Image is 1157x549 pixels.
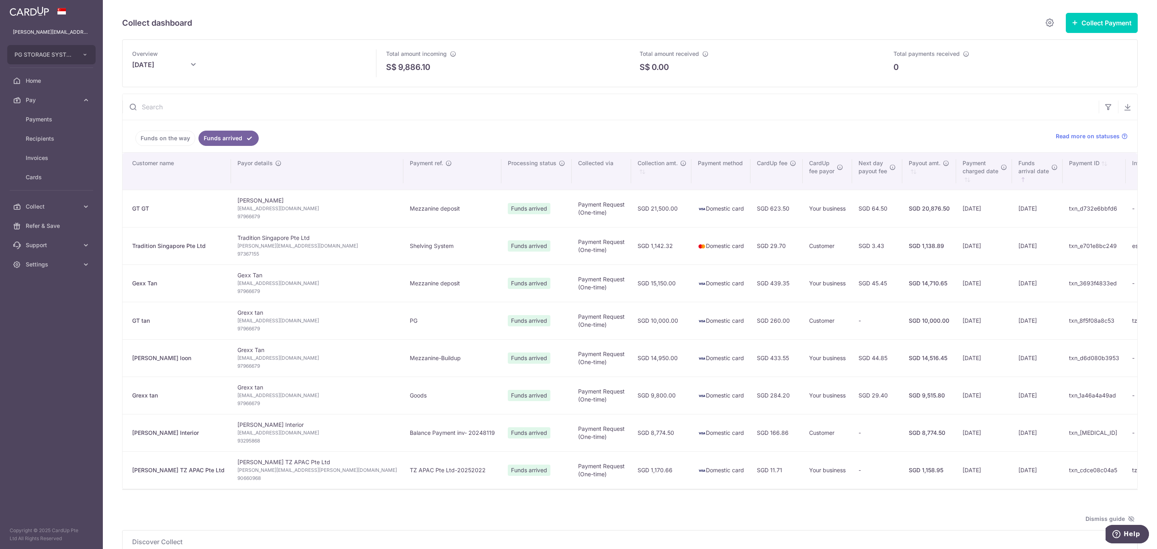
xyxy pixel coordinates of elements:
[508,390,550,401] span: Funds arrived
[652,61,669,73] p: 0.00
[1012,153,1063,190] th: Fundsarrival date : activate to sort column ascending
[956,451,1012,489] td: [DATE]
[803,227,852,264] td: Customer
[631,377,691,414] td: SGD 9,800.00
[231,190,403,227] td: [PERSON_NAME]
[698,467,706,475] img: visa-sm-192604c4577d2d35970c8ed26b86981c2741ebd56154ab54ad91a526f0f24972.png
[410,159,443,167] span: Payment ref.
[237,399,397,408] span: 97966679
[803,190,852,227] td: Your business
[403,339,501,377] td: Mezzanine-Buildup
[508,159,556,167] span: Processing status
[803,153,852,190] th: CardUpfee payor
[1063,264,1126,302] td: txn_3693f4833ed
[508,352,550,364] span: Funds arrived
[237,213,397,221] span: 97966679
[572,302,631,339] td: Payment Request (One-time)
[1012,377,1063,414] td: [DATE]
[132,537,1128,547] p: Discover Collect
[398,61,430,73] p: 9,886.10
[403,227,501,264] td: Shelving System
[26,222,79,230] span: Refer & Save
[403,302,501,339] td: PG
[691,227,750,264] td: Domestic card
[572,414,631,451] td: Payment Request (One-time)
[909,391,950,399] div: SGD 9,515.80
[1063,377,1126,414] td: txn_1a46a4a49ad
[956,153,1012,190] th: Paymentcharged date : activate to sort column ascending
[26,154,79,162] span: Invoices
[691,339,750,377] td: Domestic card
[750,264,803,302] td: SGD 439.35
[909,466,950,474] div: SGD 1,158.95
[237,242,397,250] span: [PERSON_NAME][EMAIL_ADDRESS][DOMAIN_NAME]
[572,377,631,414] td: Payment Request (One-time)
[1063,302,1126,339] td: txn_8f5f08a8c53
[26,260,79,268] span: Settings
[698,242,706,250] img: mastercard-sm-87a3fd1e0bddd137fecb07648320f44c262e2538e7db6024463105ddbc961eb2.png
[956,302,1012,339] td: [DATE]
[750,227,803,264] td: SGD 29.70
[909,279,950,287] div: SGD 14,710.65
[135,131,195,146] a: Funds on the way
[750,377,803,414] td: SGD 284.20
[803,451,852,489] td: Your business
[572,451,631,489] td: Payment Request (One-time)
[572,339,631,377] td: Payment Request (One-time)
[403,377,501,414] td: Goods
[26,115,79,123] span: Payments
[909,429,950,437] div: SGD 8,774.50
[132,242,225,250] div: Tradition Singapore Pte Ltd
[237,354,397,362] span: [EMAIL_ADDRESS][DOMAIN_NAME]
[852,227,902,264] td: SGD 3.43
[1056,132,1120,140] span: Read more on statuses
[852,153,902,190] th: Next daypayout fee
[852,377,902,414] td: SGD 29.40
[132,205,225,213] div: GT GT
[237,317,397,325] span: [EMAIL_ADDRESS][DOMAIN_NAME]
[508,278,550,289] span: Funds arrived
[26,173,79,181] span: Cards
[18,6,35,13] span: Help
[852,414,902,451] td: -
[572,227,631,264] td: Payment Request (One-time)
[386,61,397,73] span: S$
[956,414,1012,451] td: [DATE]
[1012,302,1063,339] td: [DATE]
[640,50,699,57] span: Total amount received
[631,414,691,451] td: SGD 8,774.50
[237,362,397,370] span: 97966679
[631,264,691,302] td: SGD 15,150.00
[691,414,750,451] td: Domestic card
[237,466,397,474] span: [PERSON_NAME][EMAIL_ADDRESS][PERSON_NAME][DOMAIN_NAME]
[1012,190,1063,227] td: [DATE]
[198,131,259,146] a: Funds arrived
[893,61,899,73] p: 0
[132,429,225,437] div: [PERSON_NAME] Interior
[1063,190,1126,227] td: txn_d732e6bbfd6
[691,190,750,227] td: Domestic card
[1063,339,1126,377] td: txn_d6d080b3953
[10,6,49,16] img: CardUp
[403,153,501,190] th: Payment ref.
[231,339,403,377] td: Grexx Tan
[691,153,750,190] th: Payment method
[1012,339,1063,377] td: [DATE]
[852,451,902,489] td: -
[508,240,550,252] span: Funds arrived
[750,414,803,451] td: SGD 166.86
[26,241,79,249] span: Support
[231,227,403,264] td: Tradition Singapore Pte Ltd
[803,339,852,377] td: Your business
[852,190,902,227] td: SGD 64.50
[403,190,501,227] td: Mezzanine deposit
[956,227,1012,264] td: [DATE]
[750,339,803,377] td: SGD 433.55
[852,339,902,377] td: SGD 44.85
[231,377,403,414] td: Grexx tan
[132,537,1118,547] span: Discover Collect
[909,317,950,325] div: SGD 10,000.00
[237,325,397,333] span: 97966679
[572,264,631,302] td: Payment Request (One-time)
